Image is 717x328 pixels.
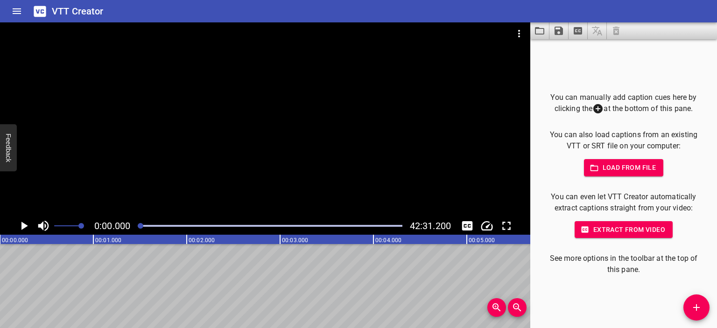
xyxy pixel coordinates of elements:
[189,237,215,244] text: 00:02.000
[94,220,130,231] span: Current Time
[2,237,28,244] text: 00:00.000
[584,159,664,176] button: Load from file
[138,225,402,227] div: Play progress
[469,237,495,244] text: 00:05.000
[478,217,496,235] div: Playback Speed
[95,237,121,244] text: 00:01.000
[282,237,308,244] text: 00:03.000
[52,4,104,19] h6: VTT Creator
[458,217,476,235] div: Hide/Show Captions
[498,217,515,235] div: Toggle Full Screen
[410,220,451,231] span: Video Duration
[458,217,476,235] button: Toggle captions
[545,191,702,214] p: You can even let VTT Creator automatically extract captions straight from your video:
[545,129,702,152] p: You can also load captions from an existing VTT or SRT file on your computer:
[591,162,656,174] span: Load from file
[15,217,33,235] button: Play/Pause
[78,223,84,229] span: Set video volume
[508,298,527,317] button: Zoom Out
[553,25,564,36] svg: Save captions to file
[478,217,496,235] button: Change Playback Speed
[534,25,545,36] svg: Load captions from file
[545,92,702,115] p: You can manually add caption cues here by clicking the at the bottom of this pane.
[498,217,515,235] button: Toggle fullscreen
[530,22,549,39] button: Load captions from file
[572,25,583,36] svg: Extract captions from video
[35,217,52,235] button: Toggle mute
[588,22,607,39] span: Add some captions below, then you can translate them.
[375,237,401,244] text: 00:04.000
[569,22,588,39] button: Extract captions from video
[683,294,710,321] button: Add Cue
[549,22,569,39] button: Save captions to file
[487,298,506,317] button: Zoom In
[508,22,530,45] button: Video Options
[545,253,702,275] p: See more options in the toolbar at the top of this pane.
[575,221,673,238] button: Extract from video
[582,224,665,236] span: Extract from video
